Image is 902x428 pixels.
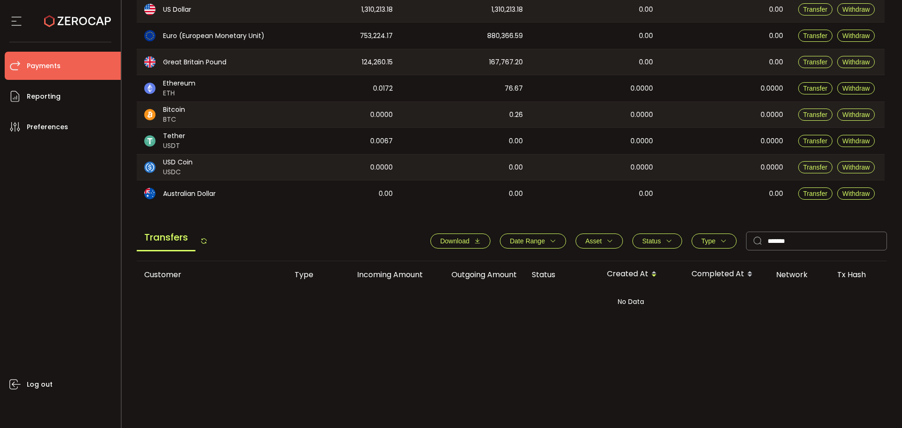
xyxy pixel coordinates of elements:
button: Withdraw [837,3,875,16]
span: Asset [585,237,602,245]
span: 0.0000 [761,83,783,94]
button: Transfer [798,135,833,147]
div: Network [769,269,830,280]
button: Transfer [798,187,833,200]
span: Withdraw [842,32,870,39]
span: 0.00 [639,4,653,15]
span: 0.00 [639,57,653,68]
span: 0.0000 [761,162,783,173]
span: Withdraw [842,6,870,13]
span: 753,224.17 [360,31,393,41]
img: usd_portfolio.svg [144,4,156,15]
span: 0.0000 [370,109,393,120]
span: 0.00 [769,188,783,199]
button: Withdraw [837,109,875,121]
span: 0.0000 [630,109,653,120]
iframe: Chat Widget [855,383,902,428]
img: usdc_portfolio.svg [144,162,156,173]
button: Transfer [798,82,833,94]
button: Transfer [798,161,833,173]
span: 0.0067 [370,136,393,147]
span: 0.00 [639,31,653,41]
span: Transfer [803,163,828,171]
button: Withdraw [837,187,875,200]
span: Ethereum [163,78,195,88]
span: 0.00 [509,162,523,173]
div: Type [287,269,336,280]
span: Withdraw [842,163,870,171]
img: gbp_portfolio.svg [144,56,156,68]
span: Reporting [27,90,61,103]
span: Transfer [803,85,828,92]
button: Transfer [798,56,833,68]
span: 0.0172 [373,83,393,94]
span: Withdraw [842,190,870,197]
div: Completed At [684,266,769,282]
span: BTC [163,115,185,125]
span: 0.00 [379,188,393,199]
div: Customer [137,269,287,280]
span: 124,260.15 [362,57,393,68]
span: Type [701,237,715,245]
span: Preferences [27,120,68,134]
span: Transfer [803,6,828,13]
span: Tether [163,131,185,141]
span: 880,366.59 [487,31,523,41]
button: Withdraw [837,30,875,42]
span: ETH [163,88,195,98]
button: Date Range [500,233,566,249]
span: 0.0000 [761,136,783,147]
img: usdt_portfolio.svg [144,135,156,147]
span: Payments [27,59,61,73]
span: US Dollar [163,5,191,15]
button: Transfer [798,30,833,42]
span: 0.00 [769,57,783,68]
span: 0.0000 [630,136,653,147]
img: aud_portfolio.svg [144,188,156,199]
span: 0.00 [769,4,783,15]
div: Created At [599,266,684,282]
span: 0.0000 [761,109,783,120]
span: 167,767.20 [489,57,523,68]
span: 0.0000 [630,83,653,94]
button: Asset [575,233,623,249]
span: 0.0000 [630,162,653,173]
span: USD Coin [163,157,193,167]
div: Incoming Amount [336,269,430,280]
button: Withdraw [837,56,875,68]
span: Download [440,237,469,245]
span: Euro (European Monetary Unit) [163,31,264,41]
span: Withdraw [842,111,870,118]
span: Date Range [510,237,545,245]
img: eth_portfolio.svg [144,83,156,94]
span: Transfer [803,58,828,66]
span: 0.00 [509,188,523,199]
img: eur_portfolio.svg [144,30,156,41]
span: 0.00 [639,188,653,199]
span: 0.00 [509,136,523,147]
button: Type [692,233,737,249]
span: Great Britain Pound [163,57,226,67]
span: Australian Dollar [163,189,216,199]
span: Log out [27,378,53,391]
img: btc_portfolio.svg [144,109,156,120]
span: USDT [163,141,185,151]
span: Transfer [803,137,828,145]
button: Download [430,233,490,249]
span: Withdraw [842,137,870,145]
span: Status [642,237,661,245]
span: Bitcoin [163,105,185,115]
span: Transfer [803,32,828,39]
span: 0.0000 [370,162,393,173]
button: Withdraw [837,82,875,94]
span: 76.67 [505,83,523,94]
span: Transfer [803,111,828,118]
div: Status [524,269,599,280]
span: 1,310,213.18 [491,4,523,15]
button: Status [632,233,682,249]
span: 1,310,213.18 [361,4,393,15]
button: Withdraw [837,161,875,173]
span: 0.26 [509,109,523,120]
span: Transfers [137,225,195,251]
